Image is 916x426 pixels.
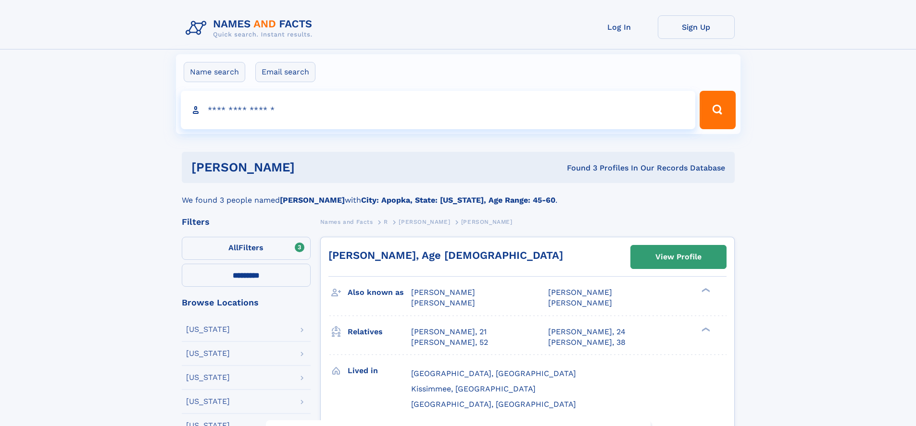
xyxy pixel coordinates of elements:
[548,288,612,297] span: [PERSON_NAME]
[461,219,513,225] span: [PERSON_NAME]
[255,62,315,82] label: Email search
[320,216,373,228] a: Names and Facts
[348,284,411,301] h3: Also known as
[631,245,726,268] a: View Profile
[191,161,431,173] h1: [PERSON_NAME]
[411,369,576,378] span: [GEOGRAPHIC_DATA], [GEOGRAPHIC_DATA]
[186,350,230,357] div: [US_STATE]
[431,163,725,173] div: Found 3 Profiles In Our Records Database
[182,237,311,260] label: Filters
[228,243,238,252] span: All
[399,216,450,228] a: [PERSON_NAME]
[411,337,488,348] a: [PERSON_NAME], 52
[699,287,711,293] div: ❯
[658,15,735,39] a: Sign Up
[348,324,411,340] h3: Relatives
[384,219,388,225] span: R
[186,398,230,405] div: [US_STATE]
[700,91,735,129] button: Search Button
[411,384,536,393] span: Kissimmee, [GEOGRAPHIC_DATA]
[182,218,311,226] div: Filters
[548,337,626,348] a: [PERSON_NAME], 38
[186,326,230,333] div: [US_STATE]
[548,298,612,307] span: [PERSON_NAME]
[548,327,626,337] a: [PERSON_NAME], 24
[181,91,696,129] input: search input
[655,246,702,268] div: View Profile
[348,363,411,379] h3: Lived in
[384,216,388,228] a: R
[411,288,475,297] span: [PERSON_NAME]
[280,195,345,205] b: [PERSON_NAME]
[328,249,563,261] a: [PERSON_NAME], Age [DEMOGRAPHIC_DATA]
[184,62,245,82] label: Name search
[182,183,735,206] div: We found 3 people named with .
[411,327,487,337] a: [PERSON_NAME], 21
[186,374,230,381] div: [US_STATE]
[361,195,555,205] b: City: Apopka, State: [US_STATE], Age Range: 45-60
[399,219,450,225] span: [PERSON_NAME]
[182,15,320,41] img: Logo Names and Facts
[699,326,711,332] div: ❯
[411,298,475,307] span: [PERSON_NAME]
[581,15,658,39] a: Log In
[411,400,576,409] span: [GEOGRAPHIC_DATA], [GEOGRAPHIC_DATA]
[182,298,311,307] div: Browse Locations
